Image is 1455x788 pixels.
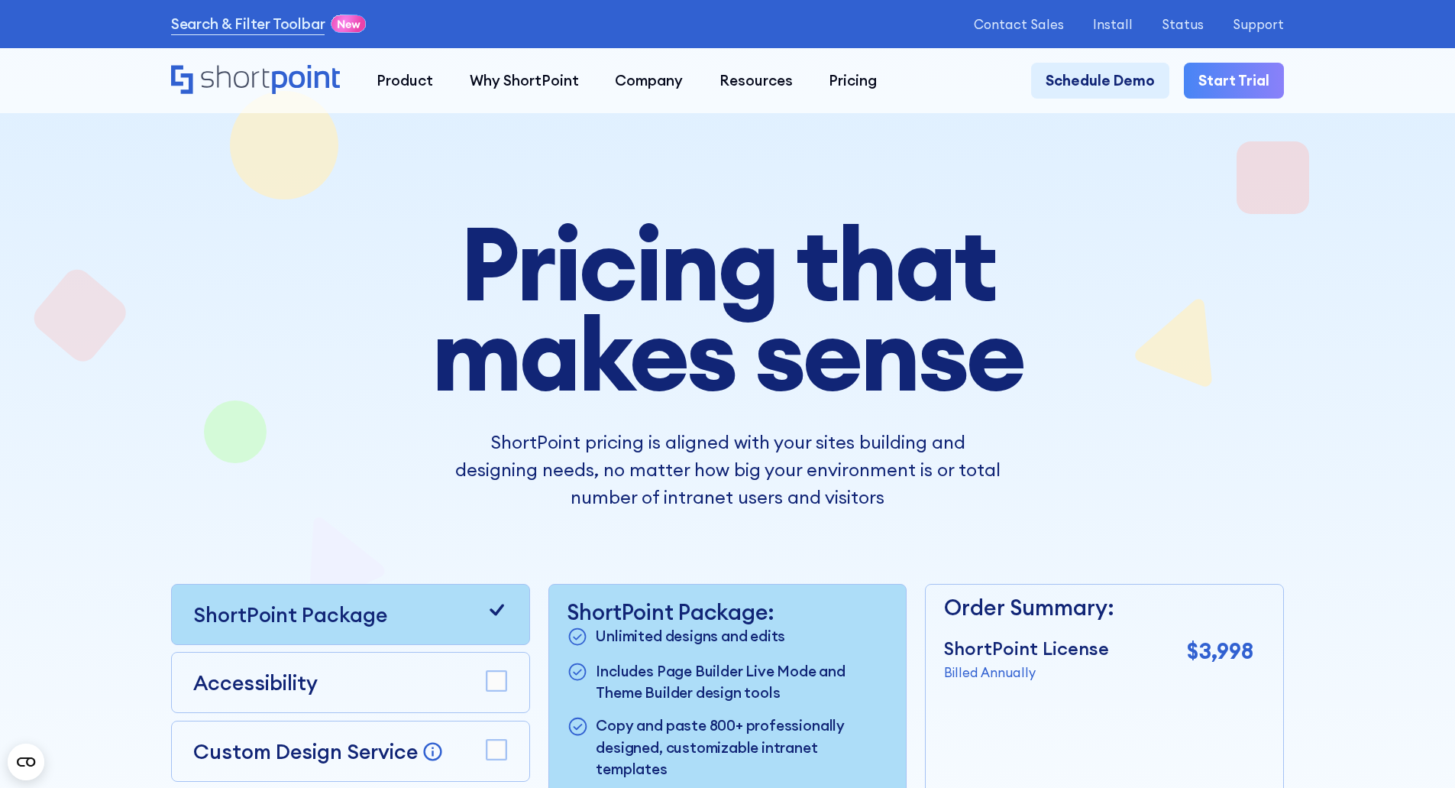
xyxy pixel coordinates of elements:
p: Copy and paste 800+ professionally designed, customizable intranet templates [596,715,888,780]
div: Resources [719,70,793,92]
iframe: Chat Widget [1379,715,1455,788]
p: ShortPoint Package: [567,599,888,625]
a: Pricing [811,63,896,99]
a: Why ShortPoint [451,63,597,99]
a: Search & Filter Toolbar [171,13,325,35]
div: Company [615,70,683,92]
p: Includes Page Builder Live Mode and Theme Builder design tools [596,660,888,704]
a: Product [358,63,451,99]
h1: Pricing that makes sense [318,219,1137,400]
p: ShortPoint Package [193,599,387,630]
a: Resources [701,63,811,99]
a: Schedule Demo [1031,63,1169,99]
a: Status [1162,17,1204,31]
div: Pricing [829,70,877,92]
a: Home [171,65,340,96]
p: Custom Design Service [193,738,418,764]
p: Unlimited designs and edits [596,625,785,650]
div: Why ShortPoint [470,70,579,92]
button: Open CMP widget [8,744,44,780]
p: Accessibility [193,667,318,698]
div: Product [377,70,433,92]
a: Start Trial [1184,63,1284,99]
p: Order Summary: [944,592,1253,624]
a: Contact Sales [974,17,1064,31]
p: ShortPoint pricing is aligned with your sites building and designing needs, no matter how big you... [454,429,1000,511]
a: Support [1233,17,1284,31]
p: Billed Annually [944,663,1109,682]
a: Install [1093,17,1133,31]
p: ShortPoint License [944,635,1109,663]
p: $3,998 [1187,635,1253,668]
a: Company [597,63,701,99]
